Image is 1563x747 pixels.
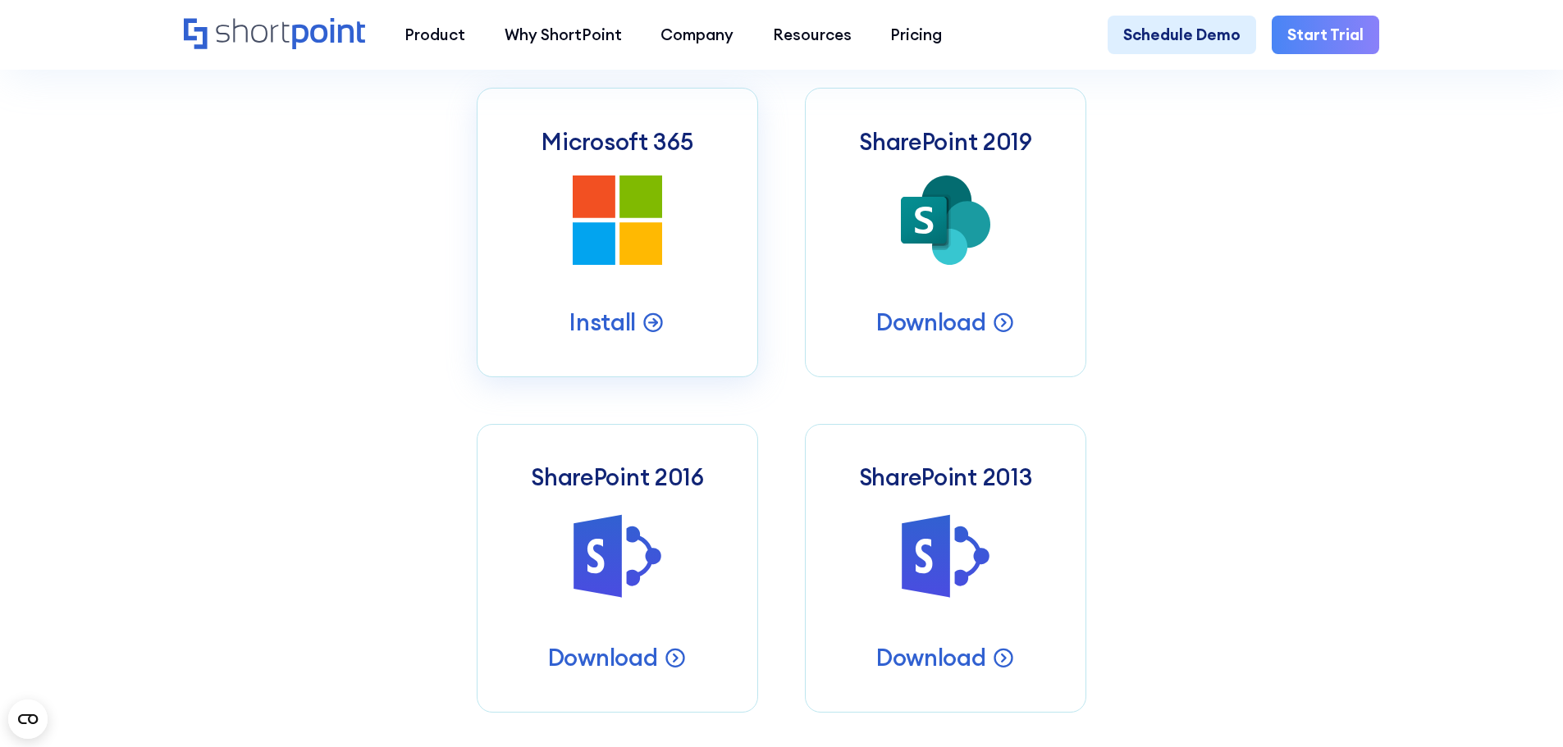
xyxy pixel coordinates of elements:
a: Product [385,16,485,55]
a: SharePoint 2016Download [477,424,758,713]
a: SharePoint 2019Download [805,88,1086,376]
p: Download [876,307,986,337]
h3: SharePoint 2013 [859,463,1033,491]
a: Why ShortPoint [485,16,642,55]
a: Company [641,16,753,55]
h3: SharePoint 2016 [531,463,704,491]
div: Pricing [890,23,942,47]
div: Resources [773,23,852,47]
p: Download [876,642,986,672]
h3: SharePoint 2019 [859,128,1032,156]
p: Install [569,307,636,337]
a: Microsoft 365Install [477,88,758,376]
div: Why ShortPoint [505,23,622,47]
a: SharePoint 2013Download [805,424,1086,713]
div: Product [404,23,465,47]
a: Home [184,18,365,52]
a: Schedule Demo [1108,16,1256,55]
button: Open CMP widget [8,699,48,739]
iframe: Chat Widget [1268,557,1563,747]
h3: Microsoft 365 [542,128,692,156]
a: Start Trial [1272,16,1379,55]
p: Download [548,642,658,672]
div: Company [660,23,734,47]
a: Resources [753,16,871,55]
a: Pricing [871,16,962,55]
